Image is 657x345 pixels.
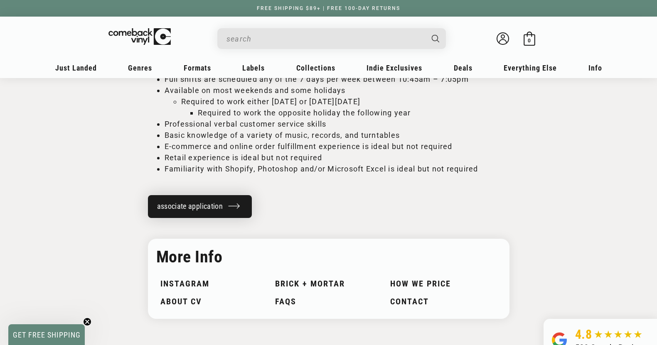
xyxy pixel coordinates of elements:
[390,279,497,289] a: How We Price
[148,195,252,218] a: associate application
[504,64,557,72] span: Everything Else
[13,330,81,339] span: GET FREE SHIPPING
[249,5,408,11] a: FREE SHIPPING $89+ | FREE 100-DAY RETURNS
[226,30,423,47] input: When autocomplete results are available use up and down arrows to review and enter to select
[390,297,497,306] a: Contact
[165,163,509,174] li: Familiarity with Shopify, Photoshop and/or Microsoft Excel is ideal but not required
[198,107,509,118] li: Required to work the opposite holiday the following year
[275,279,382,289] a: Brick + Mortar
[242,64,265,72] span: Labels
[217,28,446,49] div: Search
[296,64,335,72] span: Collections
[165,85,509,96] li: Available on most weekends and some holidays
[367,64,422,72] span: Indie Exclusives
[184,64,211,72] span: Formats
[160,279,267,289] a: Instagram
[528,37,531,44] span: 0
[575,327,592,342] span: 4.8
[588,64,602,72] span: Info
[160,297,267,306] a: About CV
[128,64,152,72] span: Genres
[55,64,97,72] span: Just Landed
[594,330,642,339] img: star5.svg
[165,152,509,163] li: Retail experience is ideal but not required
[8,324,85,345] div: GET FREE SHIPPINGClose teaser
[275,297,382,306] a: FAQs
[454,64,472,72] span: Deals
[424,28,447,49] button: Search
[165,141,509,152] li: E-commerce and online order fulfillment experience is ideal but not required
[165,130,509,141] li: Basic knowledge of a variety of music, records, and turntables
[156,247,501,267] h2: More Info
[181,96,509,107] li: Required to work either [DATE] or [DATE][DATE]
[83,318,91,326] button: Close teaser
[165,118,509,130] li: Professional verbal customer service skills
